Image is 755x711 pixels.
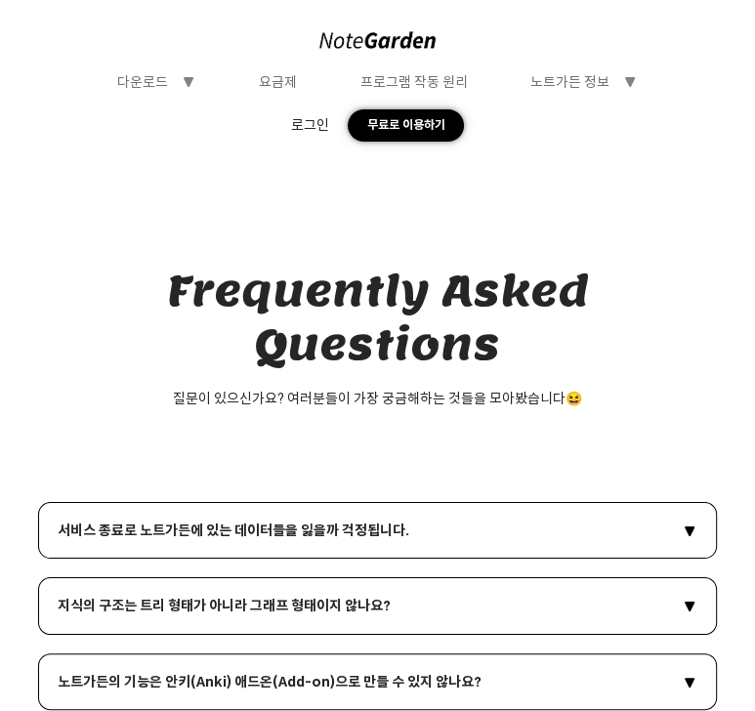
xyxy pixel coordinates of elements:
div: 로그인 [291,116,329,134]
div: 노트가든 정보 [530,73,609,91]
div: 다운로드 [117,73,168,91]
div: 프로그램 작동 원리 [360,73,468,91]
div: Frequently Asked Questions [95,264,661,371]
div: 요금제 [259,73,297,91]
div: 노트가든의 기능은 안키(Anki) 애드온(Add-on)으로 만들 수 있지 않나요? [58,673,482,690]
div: 질문이 있으신가요? 여러분들이 가장 궁금해하는 것들을 모아봤습니다😆 [173,390,582,407]
div: 서비스 종료로 노트가든에 있는 데이터들을 잃을까 걱정됩니다. [58,522,409,539]
div: 무료로 이용하기 [348,109,463,142]
div: 지식의 구조는 트리 형태가 아니라 그래프 형태이지 않나요? [58,597,391,614]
